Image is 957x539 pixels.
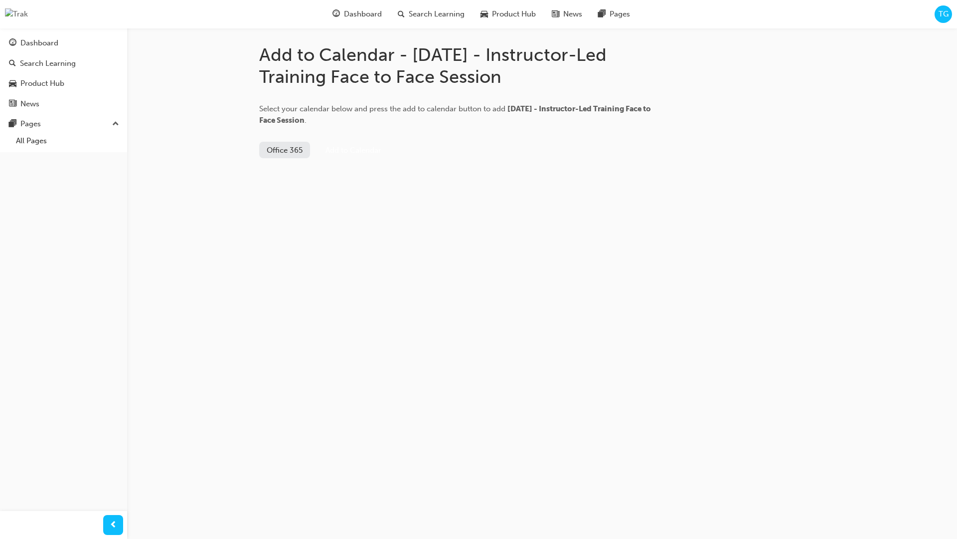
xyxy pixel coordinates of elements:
h1: Add to Calendar - [DATE] - Instructor-Led Training Face to Face Session [259,44,658,87]
span: TG [939,8,949,20]
a: All Pages [12,133,123,149]
span: car-icon [480,8,488,20]
span: Select your calendar below and press the add to calendar button to add . [259,104,651,125]
span: pages-icon [9,120,16,129]
a: Product Hub [4,74,123,93]
span: News [563,8,582,20]
div: Search Learning [20,58,76,69]
div: News [20,98,39,110]
span: prev-icon [110,519,117,532]
div: DashboardSearch LearningProduct HubNews [4,34,123,113]
div: Product Hub [20,78,64,89]
span: news-icon [552,8,559,20]
span: search-icon [398,8,405,20]
span: search-icon [9,59,16,68]
span: [DATE] - Instructor-Led Training Face to Face Session [259,104,651,125]
span: Product Hub [492,8,536,20]
a: Search Learning [4,54,123,73]
img: Trak [5,8,28,20]
a: news-iconNews [544,4,590,24]
span: Pages [610,8,630,20]
span: Search Learning [409,8,465,20]
span: guage-icon [332,8,340,20]
button: Pages [4,115,123,133]
button: TG [935,5,952,23]
a: guage-iconDashboard [324,4,390,24]
a: pages-iconPages [590,4,638,24]
span: Dashboard [344,8,382,20]
span: car-icon [9,79,16,88]
a: News [4,95,123,113]
div: Dashboard [20,37,58,49]
a: car-iconProduct Hub [473,4,544,24]
button: Office 365 [259,142,310,158]
span: up-icon [112,118,119,131]
span: guage-icon [9,39,16,48]
a: search-iconSearch Learning [390,4,473,24]
a: Dashboard [4,34,123,52]
span: pages-icon [598,8,606,20]
button: Add to Calendar [318,142,389,158]
span: news-icon [9,100,16,109]
div: Pages [20,118,41,130]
